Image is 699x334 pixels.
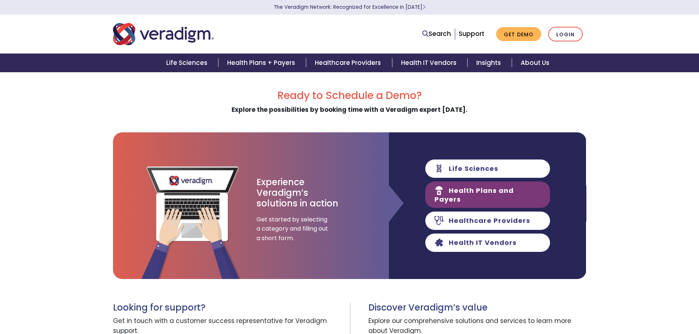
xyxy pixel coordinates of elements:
[113,22,214,46] img: Veradigm logo
[496,27,541,41] a: Get Demo
[467,54,512,72] a: Insights
[392,54,467,72] a: Health IT Vendors
[256,215,330,243] span: Get started by selecting a category and filling out a short form.
[548,27,583,42] a: Login
[256,177,339,209] h3: Experience Veradigm’s solutions in action
[274,4,426,11] a: The Veradigm Network: Recognized for Excellence in [DATE]Learn More
[422,4,426,11] span: Learn More
[232,105,467,114] strong: Explore the possibilities by booking time with a Veradigm expert [DATE].
[113,89,586,102] h2: Ready to Schedule a Demo?
[218,54,306,72] a: Health Plans + Payers
[512,54,558,72] a: About Us
[368,302,586,313] h3: Discover Veradigm’s value
[459,29,484,38] a: Support
[306,54,392,72] a: Healthcare Providers
[157,54,218,72] a: Life Sciences
[113,302,344,313] h3: Looking for support?
[422,29,451,39] a: Search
